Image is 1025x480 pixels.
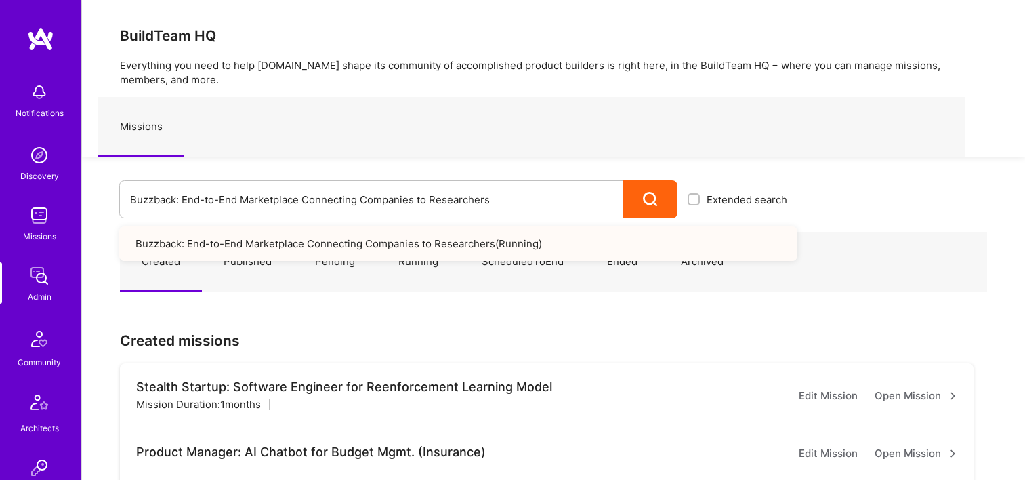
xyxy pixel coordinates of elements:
[707,193,787,207] span: Extended search
[585,233,659,292] a: Ended
[23,388,56,421] img: Architects
[26,79,53,106] img: bell
[120,58,987,87] p: Everything you need to help [DOMAIN_NAME] shape its community of accomplished product builders is...
[643,192,658,207] i: icon Search
[18,355,61,369] div: Community
[949,392,957,400] i: icon ArrowRight
[949,449,957,458] i: icon ArrowRight
[120,27,987,44] h3: BuildTeam HQ
[26,142,53,169] img: discovery
[28,289,51,304] div: Admin
[20,169,59,183] div: Discovery
[26,262,53,289] img: admin teamwork
[202,233,293,292] a: Published
[120,233,202,292] a: Created
[136,445,486,460] div: Product Manager: AI Chatbot for Budget Mgmt. (Insurance)
[875,388,957,404] a: Open Mission
[16,106,64,120] div: Notifications
[120,332,987,349] h3: Created missions
[26,202,53,229] img: teamwork
[136,397,261,412] div: Mission Duration: 1 months
[130,182,612,217] input: What type of mission are you looking for?
[659,233,745,292] a: Archived
[875,445,957,462] a: Open Mission
[23,229,56,243] div: Missions
[377,233,460,292] a: Running
[460,233,585,292] a: ScheduledToEnd
[799,388,858,404] a: Edit Mission
[27,27,54,52] img: logo
[23,323,56,355] img: Community
[20,421,59,435] div: Architects
[98,98,184,157] a: Missions
[799,445,858,462] a: Edit Mission
[293,233,377,292] a: Pending
[136,380,552,395] div: Stealth Startup: Software Engineer for Reenforcement Learning Model
[119,226,797,261] a: Buzzback: End-to-End Marketplace Connecting Companies to Researchers(Running)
